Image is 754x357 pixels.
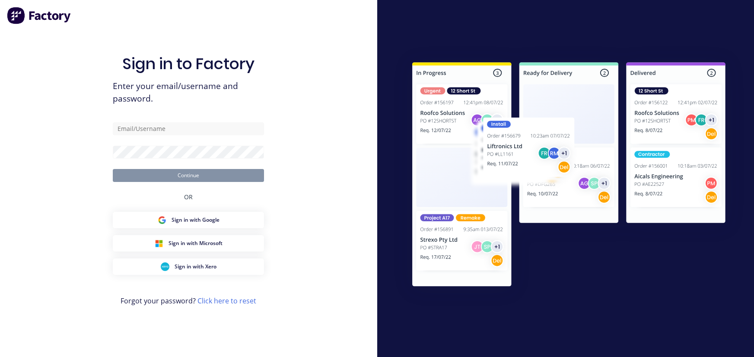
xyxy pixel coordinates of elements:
[113,122,264,135] input: Email/Username
[113,80,264,105] span: Enter your email/username and password.
[172,216,220,224] span: Sign in with Google
[7,7,72,24] img: Factory
[169,239,223,247] span: Sign in with Microsoft
[197,296,256,306] a: Click here to reset
[158,216,166,224] img: Google Sign in
[122,54,255,73] h1: Sign in to Factory
[113,212,264,228] button: Google Sign inSign in with Google
[175,263,216,271] span: Sign in with Xero
[184,182,193,212] div: OR
[393,45,744,307] img: Sign in
[161,262,169,271] img: Xero Sign in
[113,258,264,275] button: Xero Sign inSign in with Xero
[113,235,264,252] button: Microsoft Sign inSign in with Microsoft
[155,239,163,248] img: Microsoft Sign in
[113,169,264,182] button: Continue
[121,296,256,306] span: Forgot your password?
